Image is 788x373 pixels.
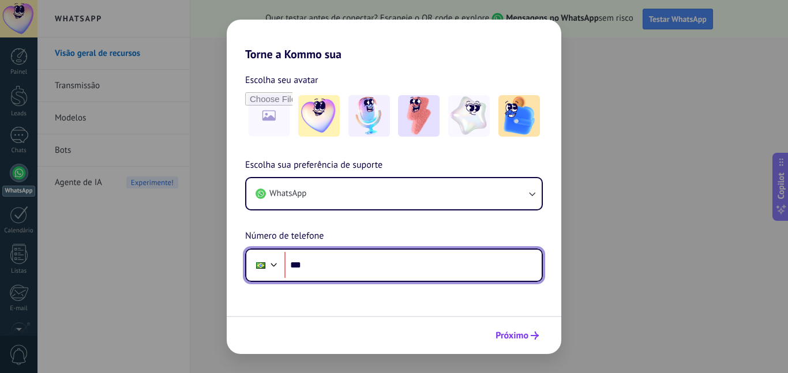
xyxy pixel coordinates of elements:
button: Próximo [490,326,544,345]
img: -3.jpeg [398,95,440,137]
img: -2.jpeg [348,95,390,137]
h2: Torne a Kommo sua [227,20,561,61]
div: Brazil: + 55 [250,253,272,277]
span: Escolha sua preferência de suporte [245,158,382,173]
span: Número de telefone [245,229,324,244]
img: -4.jpeg [448,95,490,137]
span: Próximo [496,331,528,340]
span: Escolha seu avatar [245,73,318,88]
button: WhatsApp [246,178,542,209]
img: -5.jpeg [498,95,540,137]
span: WhatsApp [269,188,306,199]
img: -1.jpeg [298,95,340,137]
